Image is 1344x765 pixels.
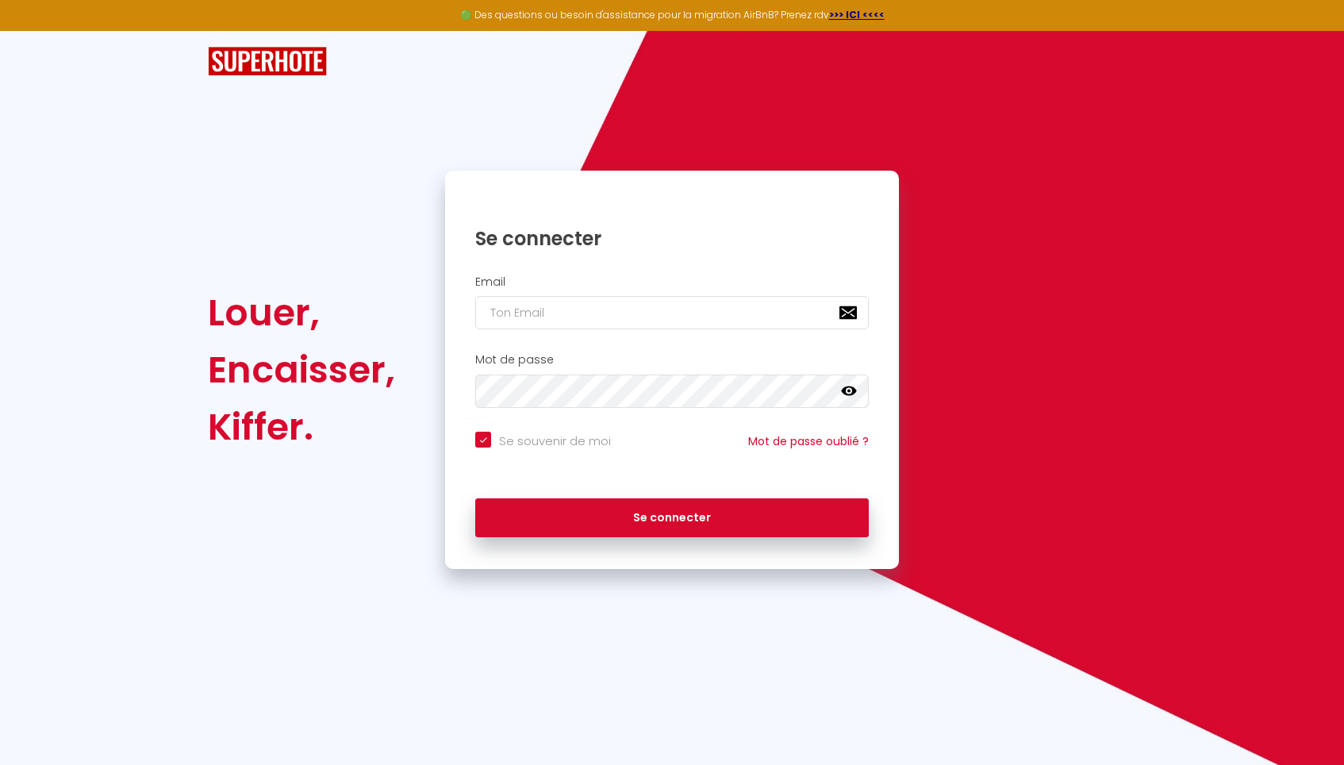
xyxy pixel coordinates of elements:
div: Encaisser, [208,341,395,398]
img: SuperHote logo [208,47,327,76]
div: Louer, [208,284,395,341]
a: Mot de passe oublié ? [748,433,869,449]
h1: Se connecter [475,226,869,251]
h2: Email [475,275,869,289]
div: Kiffer. [208,398,395,456]
input: Ton Email [475,296,869,329]
button: Se connecter [475,498,869,538]
a: >>> ICI <<<< [829,8,885,21]
h2: Mot de passe [475,353,869,367]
